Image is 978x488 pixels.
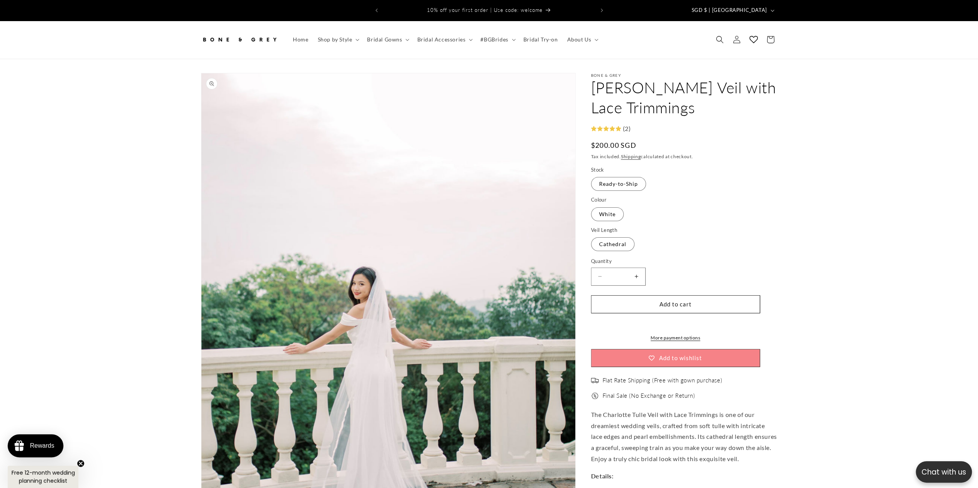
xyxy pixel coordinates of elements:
[591,295,760,313] button: Add to cart
[293,36,308,43] span: Home
[591,153,777,160] div: Tax included. calculated at checkout.
[593,3,610,18] button: Next announcement
[591,196,607,204] legend: Colour
[198,28,281,51] a: Bone and Grey Bridal
[711,31,728,48] summary: Search
[362,31,412,48] summary: Bridal Gowns
[30,442,54,449] div: Rewards
[621,154,641,159] a: Shipping
[591,177,646,191] label: Ready-to-Ship
[288,31,313,48] a: Home
[591,78,777,117] h1: [PERSON_NAME] Veil with Lace Trimmings
[519,31,563,48] a: Bridal Try-on
[6,208,63,216] div: [PERSON_NAME] H
[591,349,760,367] button: Add to wishlist
[91,208,106,216] div: [DATE]
[317,36,352,43] span: Shop by Style
[603,377,722,384] span: Flat Rate Shipping (Free with gown purchase)
[122,259,222,304] div: I bought the Charlotte veil for my big day and I absolutely love it! Pictures do not do it justic...
[562,31,601,48] summary: About Us
[591,166,605,174] legend: Stock
[525,14,576,27] button: Write a review
[367,36,402,43] span: Bridal Gowns
[116,41,228,308] a: 1096196 Dove G [DATE] I bought the Charlotte veil for my big day and I absolutely love it! Pictur...
[591,237,634,251] label: Cathedral
[523,36,558,43] span: Bridal Try-on
[591,409,777,465] p: The Charlotte Tulle Veil with Lace Trimmings is one of our dreamiest wedding veils, crafted from ...
[591,227,618,234] legend: Veil Length
[118,41,226,233] img: 1096196
[417,36,465,43] span: Bridal Accessories
[916,461,972,483] button: Open chatbox
[207,237,222,246] div: [DATE]
[77,460,85,467] button: Close teaser
[687,3,777,18] button: SGD $ | [GEOGRAPHIC_DATA]
[313,31,362,48] summary: Shop by Style
[8,466,78,488] div: Free 12-month wedding planning checklistClose teaser
[2,41,110,203] img: 2049202
[476,31,518,48] summary: #BGBrides
[591,392,599,400] img: offer.png
[591,73,777,78] p: Bone & Grey
[12,469,75,485] span: Free 12-month wedding planning checklist
[591,258,760,265] label: Quantity
[427,7,543,13] span: 10% off your first order | Use code: welcome
[567,36,591,43] span: About Us
[916,466,972,478] p: Chat with us
[591,334,760,341] a: More payment options
[122,237,143,246] div: Dove G
[412,31,476,48] summary: Bridal Accessories
[368,3,385,18] button: Previous announcement
[692,7,767,14] span: SGD $ | [GEOGRAPHIC_DATA]
[591,207,624,221] label: White
[201,31,278,48] img: Bone and Grey Bridal
[591,472,614,480] strong: Details:
[621,123,631,134] div: (2)
[6,229,106,282] div: It was such a wonderful experience working with Joy at Bone and Grey! I was able to wear two gown...
[480,36,508,43] span: #BGBrides
[591,140,636,151] span: $200.00 SGD
[603,392,695,400] span: Final Sale (No Exchange or Return)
